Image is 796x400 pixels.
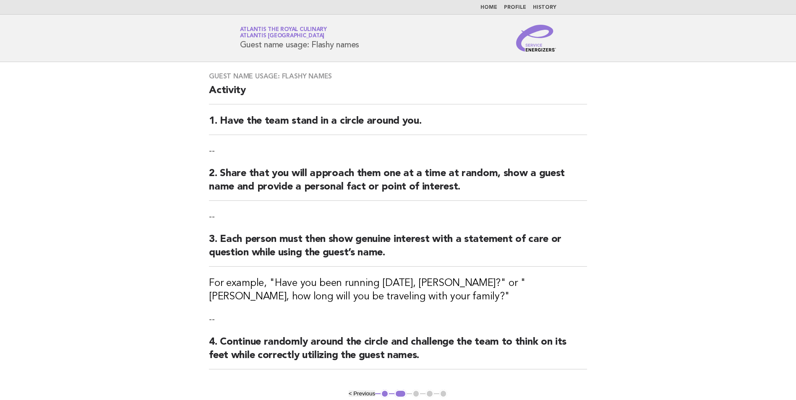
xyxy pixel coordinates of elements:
h2: Activity [209,84,587,104]
a: Home [480,5,497,10]
h3: For example, "Have you been running [DATE], [PERSON_NAME]?" or "[PERSON_NAME], how long will you ... [209,277,587,304]
h2: 3. Each person must then show genuine interest with a statement of care or question while using t... [209,233,587,267]
h2: 2. Share that you will approach them one at a time at random, show a guest name and provide a per... [209,167,587,201]
button: 2 [394,390,407,398]
a: History [533,5,556,10]
button: < Previous [349,390,375,397]
h1: Guest name usage: Flashy names [240,27,360,49]
h2: 1. Have the team stand in a circle around you. [209,114,587,135]
span: Atlantis [GEOGRAPHIC_DATA] [240,34,325,39]
p: -- [209,314,587,325]
p: -- [209,145,587,157]
a: Atlantis the Royal CulinaryAtlantis [GEOGRAPHIC_DATA] [240,27,327,39]
h3: Guest name usage: Flashy names [209,72,587,81]
h2: 4. Continue randomly around the circle and challenge the team to think on its feet while correctl... [209,335,587,369]
button: 1 [381,390,389,398]
a: Profile [504,5,526,10]
img: Service Energizers [516,25,556,52]
p: -- [209,211,587,223]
